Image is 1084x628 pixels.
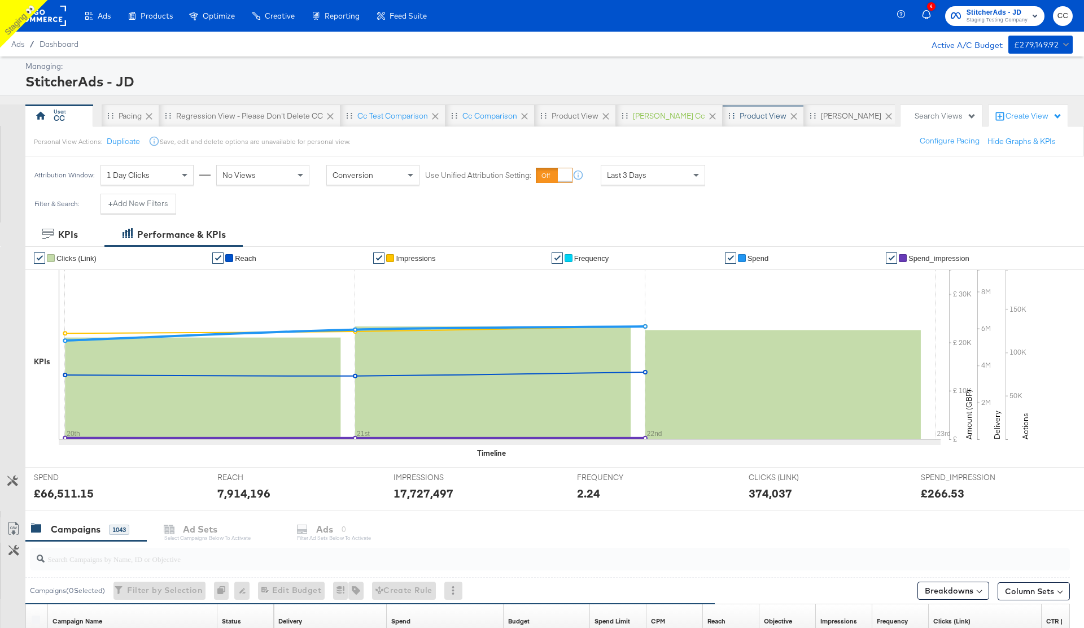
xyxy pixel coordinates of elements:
span: spend_impression [908,254,969,263]
div: Campaigns [51,523,100,536]
a: Your campaign's objective. [764,617,792,626]
div: Active A/C Budget [920,36,1003,53]
span: Optimize [203,11,235,20]
div: Create View [1006,111,1062,122]
a: Shows the current state of your Ad Campaign. [222,617,241,626]
a: The total amount spent to date. [391,617,410,626]
div: £279,149.92 [1014,38,1059,52]
div: Drag to reorder tab [346,112,352,119]
a: ✔ [886,252,897,264]
div: Drag to reorder tab [165,112,171,119]
div: Filter & Search: [34,200,80,208]
a: The maximum amount you're willing to spend on your ads, on average each day or over the lifetime ... [508,617,530,626]
input: Search Campaigns by Name, ID or Objective [45,543,974,565]
span: Ads [11,40,24,49]
div: 17,727,497 [394,485,453,501]
button: £279,149.92 [1008,36,1073,54]
a: Dashboard [40,40,78,49]
div: KPIs [58,228,78,241]
div: Drag to reorder tab [810,112,816,119]
div: Frequency [877,617,908,626]
span: Creative [265,11,295,20]
div: CPM [651,617,665,626]
div: Objective [764,617,792,626]
div: 4 [927,2,936,11]
div: StitcherAds - JD [25,72,1070,91]
span: Feed Suite [390,11,427,20]
span: IMPRESSIONS [394,472,478,483]
div: 7,914,196 [217,485,270,501]
div: CC [54,113,65,124]
div: [PERSON_NAME] cc [633,111,705,121]
span: Ads [98,11,111,20]
div: £66,511.15 [34,485,94,501]
span: CLICKS (LINK) [749,472,833,483]
div: 0 [214,582,234,600]
span: Products [141,11,173,20]
div: Clicks (Link) [933,617,971,626]
span: SPEND_IMPRESSION [921,472,1006,483]
span: 1 Day Clicks [107,170,150,180]
div: cc test comparison [357,111,428,121]
div: 2.24 [577,485,600,501]
div: Impressions [820,617,857,626]
div: Spend [391,617,410,626]
span: StitcherAds - JD [967,7,1028,19]
strong: + [108,198,113,209]
div: Product View [740,111,786,121]
span: Reach [235,254,256,263]
div: Pacing [119,111,142,121]
div: Drag to reorder tab [451,112,457,119]
a: ✔ [725,252,736,264]
div: Spend Limit [595,617,630,626]
span: REACH [217,472,302,483]
div: KPIs [34,356,50,367]
span: FREQUENCY [577,472,662,483]
button: Duplicate [107,136,140,147]
div: Status [222,617,241,626]
div: Delivery [278,617,302,626]
button: Column Sets [998,582,1070,600]
a: The number of times your ad was served. On mobile apps an ad is counted as served the first time ... [820,617,857,626]
div: Drag to reorder tab [107,112,113,119]
a: The average number of times your ad was served to each person. [877,617,908,626]
div: Product View [552,111,598,121]
div: Drag to reorder tab [728,112,735,119]
a: The number of clicks received on a link in your ad divided by the number of impressions. [1046,617,1077,626]
label: Use Unified Attribution Setting: [425,170,531,181]
button: +Add New Filters [100,194,176,214]
span: Staging Testing Company [967,16,1028,25]
div: Performance & KPIs [137,228,226,241]
a: ✔ [212,252,224,264]
div: Search Views [915,111,976,121]
span: No Views [222,170,256,180]
span: CC [1057,10,1068,23]
span: Reporting [325,11,360,20]
a: ✔ [373,252,384,264]
div: [PERSON_NAME] [821,111,881,121]
button: Hide Graphs & KPIs [987,136,1056,147]
div: Save, edit and delete options are unavailable for personal view. [160,137,350,146]
span: Frequency [574,254,609,263]
text: Actions [1020,413,1030,439]
div: Drag to reorder tab [622,112,628,119]
div: Drag to reorder tab [540,112,547,119]
text: Amount (GBP) [964,390,974,439]
button: 4 [920,5,939,27]
div: Campaign Name [53,617,102,626]
span: Conversion [333,170,373,180]
div: Regression View - Please don't Delete CC [176,111,323,121]
div: Personal View Actions: [34,137,102,146]
div: Attribution Window: [34,171,95,179]
span: Clicks (Link) [56,254,97,263]
div: 1043 [109,525,129,535]
div: Campaigns ( 0 Selected) [30,586,105,596]
div: Reach [707,617,725,626]
a: ✔ [34,252,45,264]
a: Reflects the ability of your Ad Campaign to achieve delivery based on ad states, schedule and bud... [278,617,302,626]
span: SPEND [34,472,119,483]
div: Timeline [477,448,506,459]
a: ✔ [552,252,563,264]
span: Last 3 Days [607,170,646,180]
